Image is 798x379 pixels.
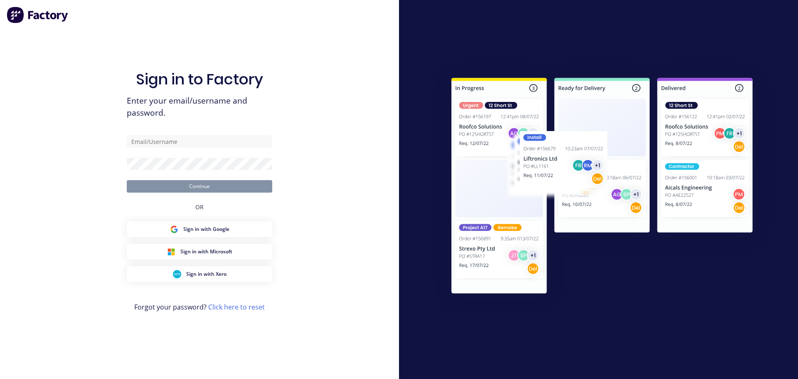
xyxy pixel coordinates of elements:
[127,266,272,282] button: Xero Sign inSign in with Xero
[127,180,272,193] button: Continue
[127,95,272,119] span: Enter your email/username and password.
[186,270,227,278] span: Sign in with Xero
[173,270,181,278] img: Xero Sign in
[127,221,272,237] button: Google Sign inSign in with Google
[127,135,272,148] input: Email/Username
[167,248,175,256] img: Microsoft Sign in
[134,302,265,312] span: Forgot your password?
[208,302,265,312] a: Click here to reset
[183,225,229,233] span: Sign in with Google
[7,7,69,23] img: Factory
[136,70,263,88] h1: Sign in to Factory
[127,244,272,260] button: Microsoft Sign inSign in with Microsoft
[180,248,232,255] span: Sign in with Microsoft
[433,61,771,313] img: Sign in
[170,225,178,233] img: Google Sign in
[195,193,204,221] div: OR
